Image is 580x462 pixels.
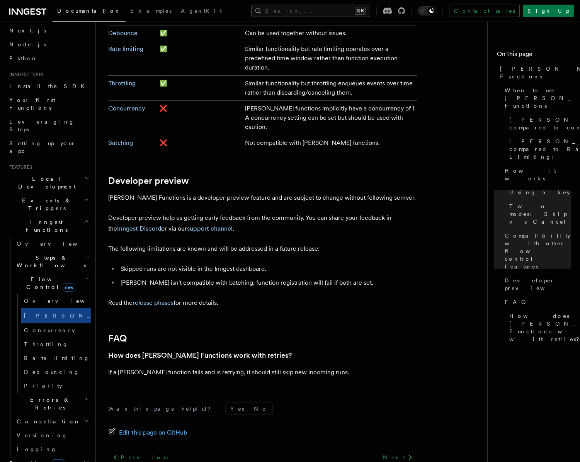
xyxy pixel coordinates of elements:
[108,427,187,438] a: Edit this page on GitHub
[17,446,57,452] span: Logging
[14,272,91,294] button: Flow Controlnew
[6,218,83,234] span: Inngest Functions
[14,294,91,393] div: Flow Controlnew
[24,369,80,375] span: Debouncing
[6,24,91,37] a: Next.js
[17,241,96,247] span: Overview
[108,192,417,203] p: [PERSON_NAME] Functions is a developer preview feature and are subject to change without followin...
[523,5,574,17] a: Sign Up
[242,135,417,151] td: Not compatible with [PERSON_NAME] functions.
[187,225,233,232] a: support channel
[506,199,571,229] a: Two modes: Skip vs Cancel
[9,140,76,154] span: Setting up your app
[449,5,520,17] a: Contact sales
[119,427,187,438] span: Edit this page on GitHub
[14,275,85,291] span: Flow Control
[242,25,417,41] td: Can be used together without issues.
[6,37,91,51] a: Node.js
[14,396,84,411] span: Errors & Retries
[9,97,55,111] span: Your first Functions
[506,185,571,199] a: Using a key
[126,2,176,21] a: Examples
[14,428,91,442] a: Versioning
[506,309,571,346] a: How does [PERSON_NAME] Functions work with retries?
[9,55,37,61] span: Python
[509,202,571,226] span: Two modes: Skip vs Cancel
[242,41,417,76] td: Similar functionality but rate limiting operates over a predefined time window rather than functi...
[108,333,127,344] a: FAQ
[6,51,91,65] a: Python
[6,136,91,158] a: Setting up your app
[17,432,68,438] span: Versioning
[21,379,91,393] a: Priority
[108,175,189,186] a: Developer preview
[24,327,75,333] span: Concurrency
[502,295,571,309] a: FAQ
[9,27,46,34] span: Next.js
[9,119,75,132] span: Leveraging Steps
[249,403,272,414] button: No
[21,351,91,365] a: Rate limiting
[130,8,172,14] span: Examples
[502,83,571,113] a: When to use [PERSON_NAME] Functions
[21,337,91,351] a: Throttling
[6,237,91,456] div: Inngest Functions
[6,115,91,136] a: Leveraging Steps
[418,6,436,15] button: Toggle dark mode
[21,308,91,323] a: [PERSON_NAME]
[21,365,91,379] a: Debouncing
[108,212,417,234] p: Developer preview help us getting early feedback from the community. You can share your feedback ...
[108,243,417,254] p: The following limitations are known and will be addressed in a future release:
[108,367,417,378] p: If a [PERSON_NAME] function fails and is retrying, it should still skip new incoming runs.
[108,350,292,361] a: How does [PERSON_NAME] Functions work with retries?
[14,251,91,272] button: Steps & Workflows
[6,197,84,212] span: Events & Triggers
[24,383,62,389] span: Priority
[117,225,161,232] a: Inngest Discord
[108,29,138,37] a: Debounce
[506,134,571,164] a: [PERSON_NAME] compared to Rate Limiting:
[108,297,417,308] p: Read the for more details.
[24,355,90,361] span: Rate limiting
[108,405,216,413] p: Was this page helpful?
[14,393,91,414] button: Errors & Retries
[6,79,91,93] a: Install the SDK
[6,175,84,190] span: Local Development
[176,2,226,21] a: AgentKit
[108,80,136,87] a: Throttling
[6,194,91,215] button: Events & Triggers
[156,101,242,135] td: ❌
[6,93,91,115] a: Your first Functions
[24,341,68,347] span: Throttling
[108,139,133,146] a: Batching
[14,418,80,425] span: Cancellation
[505,167,571,182] span: How it works
[502,273,571,295] a: Developer preview
[133,299,173,306] a: release phases
[355,7,366,15] kbd: ⌘K
[6,164,32,170] span: Features
[21,294,91,308] a: Overview
[108,45,143,53] a: Rate limiting
[21,323,91,337] a: Concurrency
[108,105,145,112] a: Concurrency
[9,41,46,48] span: Node.js
[506,113,571,134] a: [PERSON_NAME] compared to concurrency:
[156,135,242,151] td: ❌
[118,263,417,274] li: Skipped runs are not visible in the Inngest dashboard.
[9,83,89,89] span: Install the SDK
[24,313,137,319] span: [PERSON_NAME]
[156,41,242,76] td: ✅
[24,298,104,304] span: Overview
[57,8,121,14] span: Documentation
[505,232,571,270] span: Compatibility with other flow control features
[6,71,43,78] span: Inngest tour
[6,215,91,237] button: Inngest Functions
[509,189,570,196] span: Using a key
[497,49,571,62] h4: On this page
[505,298,530,306] span: FAQ
[242,76,417,101] td: Similar functionality but throttling enqueues events over time rather than discarding/canceling t...
[156,76,242,101] td: ✅
[226,403,249,414] button: Yes
[14,254,86,269] span: Steps & Workflows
